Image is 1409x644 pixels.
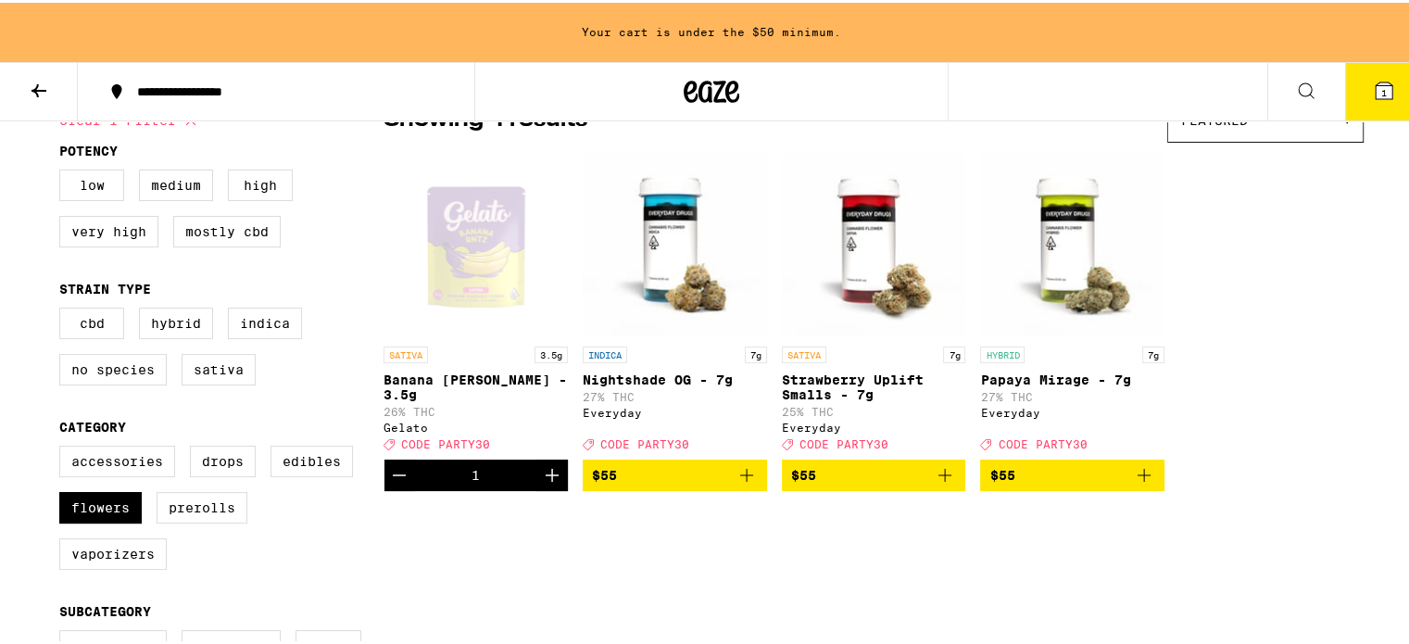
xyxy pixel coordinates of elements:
[535,344,568,360] p: 3.5g
[1142,344,1164,360] p: 7g
[782,419,966,431] div: Everyday
[472,465,480,480] div: 1
[980,404,1164,416] div: Everyday
[745,344,767,360] p: 7g
[270,443,353,474] label: Edibles
[401,436,490,448] span: CODE PARTY30
[799,436,888,448] span: CODE PARTY30
[980,370,1164,385] p: Papaya Mirage - 7g
[782,457,966,488] button: Add to bag
[980,149,1164,335] img: Everyday - Papaya Mirage - 7g
[59,351,167,383] label: No Species
[157,489,247,521] label: Prerolls
[600,436,689,448] span: CODE PARTY30
[943,344,965,360] p: 7g
[384,344,428,360] p: SATIVA
[782,149,966,457] a: Open page for Strawberry Uplift Smalls - 7g from Everyday
[980,149,1164,457] a: Open page for Papaya Mirage - 7g from Everyday
[980,388,1164,400] p: 27% THC
[228,167,293,198] label: High
[384,370,568,399] p: Banana [PERSON_NAME] - 3.5g
[583,344,627,360] p: INDICA
[384,457,415,488] button: Decrement
[536,457,568,488] button: Increment
[59,417,126,432] legend: Category
[583,149,767,335] img: Everyday - Nightshade OG - 7g
[384,419,568,431] div: Gelato
[59,536,167,567] label: Vaporizers
[190,443,256,474] label: Drops
[59,167,124,198] label: Low
[59,305,124,336] label: CBD
[59,213,158,245] label: Very High
[583,404,767,416] div: Everyday
[228,305,302,336] label: Indica
[59,279,151,294] legend: Strain Type
[384,403,568,415] p: 26% THC
[791,465,816,480] span: $55
[592,465,617,480] span: $55
[782,403,966,415] p: 25% THC
[583,457,767,488] button: Add to bag
[139,305,213,336] label: Hybrid
[182,351,256,383] label: Sativa
[384,149,568,457] a: Open page for Banana Runtz - 3.5g from Gelato
[583,370,767,385] p: Nightshade OG - 7g
[989,465,1014,480] span: $55
[583,149,767,457] a: Open page for Nightshade OG - 7g from Everyday
[139,167,213,198] label: Medium
[59,601,151,616] legend: Subcategory
[173,213,281,245] label: Mostly CBD
[782,149,966,335] img: Everyday - Strawberry Uplift Smalls - 7g
[59,141,118,156] legend: Potency
[59,489,142,521] label: Flowers
[998,436,1087,448] span: CODE PARTY30
[11,13,133,28] span: Hi. Need any help?
[782,344,826,360] p: SATIVA
[1381,84,1387,95] span: 1
[980,344,1025,360] p: HYBRID
[782,370,966,399] p: Strawberry Uplift Smalls - 7g
[980,457,1164,488] button: Add to bag
[583,388,767,400] p: 27% THC
[59,443,175,474] label: Accessories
